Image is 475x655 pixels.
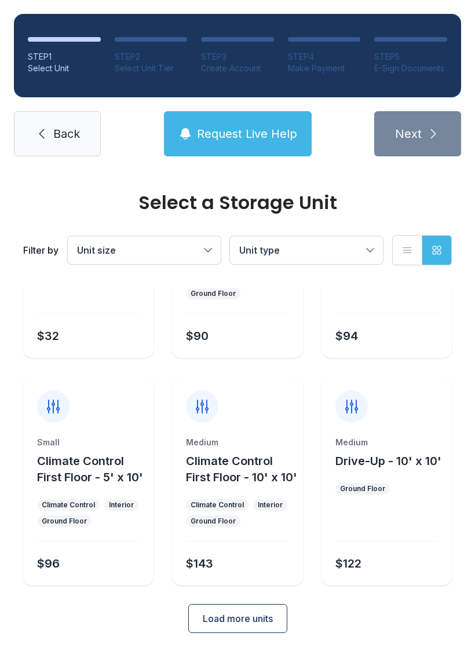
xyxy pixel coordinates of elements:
[28,51,101,63] div: STEP 1
[203,612,273,625] span: Load more units
[186,328,209,344] div: $90
[335,454,441,468] span: Drive-Up - 10' x 10'
[53,126,80,142] span: Back
[23,193,452,212] div: Select a Storage Unit
[186,453,298,485] button: Climate Control First Floor - 10' x 10'
[77,244,116,256] span: Unit size
[201,51,274,63] div: STEP 3
[335,555,361,572] div: $122
[28,63,101,74] div: Select Unit
[191,517,236,526] div: Ground Floor
[201,63,274,74] div: Create Account
[239,244,280,256] span: Unit type
[191,500,244,510] div: Climate Control
[68,236,221,264] button: Unit size
[186,437,288,448] div: Medium
[374,63,447,74] div: E-Sign Documents
[197,126,297,142] span: Request Live Help
[288,63,361,74] div: Make Payment
[191,289,236,298] div: Ground Floor
[335,437,438,448] div: Medium
[230,236,383,264] button: Unit type
[374,51,447,63] div: STEP 5
[42,500,95,510] div: Climate Control
[37,454,143,484] span: Climate Control First Floor - 5' x 10'
[115,51,188,63] div: STEP 2
[115,63,188,74] div: Select Unit Tier
[258,500,283,510] div: Interior
[288,51,361,63] div: STEP 4
[37,453,149,485] button: Climate Control First Floor - 5' x 10'
[37,437,140,448] div: Small
[42,517,87,526] div: Ground Floor
[37,555,60,572] div: $96
[109,500,134,510] div: Interior
[335,453,441,469] button: Drive-Up - 10' x 10'
[186,555,213,572] div: $143
[186,454,297,484] span: Climate Control First Floor - 10' x 10'
[340,484,385,493] div: Ground Floor
[37,328,59,344] div: $32
[395,126,422,142] span: Next
[335,328,358,344] div: $94
[23,243,59,257] div: Filter by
